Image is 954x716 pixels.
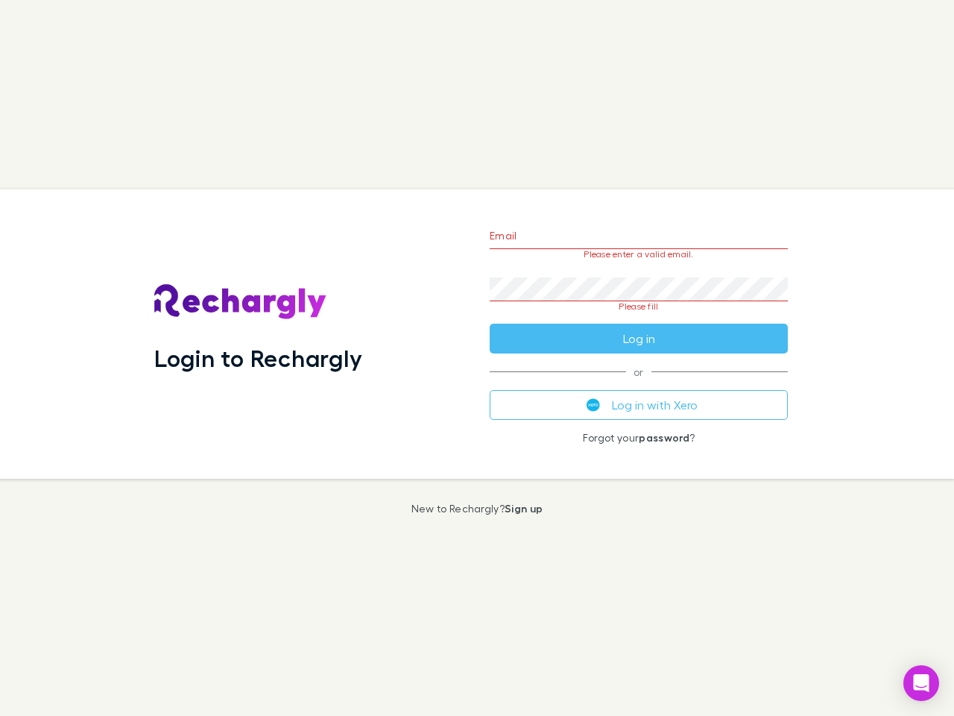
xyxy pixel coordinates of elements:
button: Log in [490,324,788,354]
span: or [490,371,788,372]
a: password [639,431,689,444]
a: Sign up [505,502,543,515]
img: Xero's logo [587,398,600,412]
h1: Login to Rechargly [154,344,362,372]
button: Log in with Xero [490,390,788,420]
div: Open Intercom Messenger [903,665,939,701]
p: Please fill [490,301,788,312]
img: Rechargly's Logo [154,284,327,320]
p: New to Rechargly? [411,503,543,515]
p: Please enter a valid email. [490,249,788,260]
p: Forgot your ? [490,432,788,444]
